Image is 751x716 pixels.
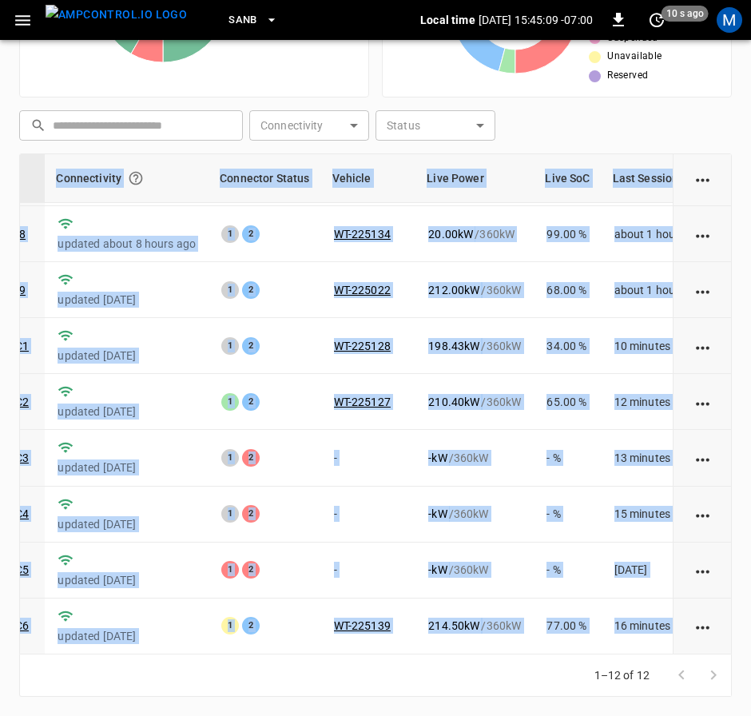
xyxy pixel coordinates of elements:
[58,572,196,588] p: updated [DATE]
[693,282,713,298] div: action cell options
[693,394,713,410] div: action cell options
[415,154,534,203] th: Live Power
[221,505,239,523] div: 1
[334,396,391,408] a: WT-225127
[209,154,320,203] th: Connector Status
[222,5,284,36] button: SanB
[428,338,521,354] div: / 360 kW
[428,394,521,410] div: / 360 kW
[534,206,601,262] td: 99.00 %
[228,11,257,30] span: SanB
[662,6,709,22] span: 10 s ago
[58,292,196,308] p: updated [DATE]
[221,449,239,467] div: 1
[534,487,601,543] td: - %
[121,164,150,193] button: Connection between the charger and our software.
[242,337,260,355] div: 2
[534,374,601,430] td: 65.00 %
[334,340,391,352] a: WT-225128
[428,450,521,466] div: / 360 kW
[242,449,260,467] div: 2
[428,282,521,298] div: / 360 kW
[602,543,721,599] td: [DATE]
[693,450,713,466] div: action cell options
[321,487,416,543] td: -
[334,228,391,241] a: WT-225134
[242,617,260,634] div: 2
[428,506,521,522] div: / 360 kW
[428,226,521,242] div: / 360 kW
[644,7,670,33] button: set refresh interval
[46,5,187,25] img: ampcontrol.io logo
[607,68,648,84] span: Reserved
[221,617,239,634] div: 1
[242,505,260,523] div: 2
[534,430,601,486] td: - %
[534,543,601,599] td: - %
[693,338,713,354] div: action cell options
[242,225,260,243] div: 2
[242,393,260,411] div: 2
[693,562,713,578] div: action cell options
[428,562,447,578] p: - kW
[321,154,416,203] th: Vehicle
[428,618,479,634] p: 214.50 kW
[58,459,196,475] p: updated [DATE]
[428,282,479,298] p: 212.00 kW
[428,338,479,354] p: 198.43 kW
[321,543,416,599] td: -
[334,284,391,296] a: WT-225022
[428,506,447,522] p: - kW
[56,164,197,193] div: Connectivity
[221,225,239,243] div: 1
[58,236,196,252] p: updated about 8 hours ago
[693,226,713,242] div: action cell options
[428,618,521,634] div: / 360 kW
[534,599,601,654] td: 77.00 %
[242,561,260,579] div: 2
[58,404,196,420] p: updated [DATE]
[428,226,473,242] p: 20.00 kW
[58,628,196,644] p: updated [DATE]
[428,562,521,578] div: / 360 kW
[693,506,713,522] div: action cell options
[717,7,742,33] div: profile-icon
[242,281,260,299] div: 2
[594,667,650,683] p: 1–12 of 12
[58,516,196,532] p: updated [DATE]
[534,262,601,318] td: 68.00 %
[334,619,391,632] a: WT-225139
[221,337,239,355] div: 1
[221,393,239,411] div: 1
[321,430,416,486] td: -
[602,154,721,203] th: Last Session
[534,318,601,374] td: 34.00 %
[221,561,239,579] div: 1
[602,206,721,262] td: about 1 hour ago
[428,394,479,410] p: 210.40 kW
[428,450,447,466] p: - kW
[693,170,713,186] div: action cell options
[420,12,475,28] p: Local time
[221,281,239,299] div: 1
[602,374,721,430] td: 12 minutes ago
[602,318,721,374] td: 10 minutes ago
[602,262,721,318] td: about 1 hour ago
[602,599,721,654] td: 16 minutes ago
[534,154,601,203] th: Live SoC
[479,12,593,28] p: [DATE] 15:45:09 -07:00
[602,487,721,543] td: 15 minutes ago
[602,430,721,486] td: 13 minutes ago
[58,348,196,364] p: updated [DATE]
[607,49,662,65] span: Unavailable
[693,618,713,634] div: action cell options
